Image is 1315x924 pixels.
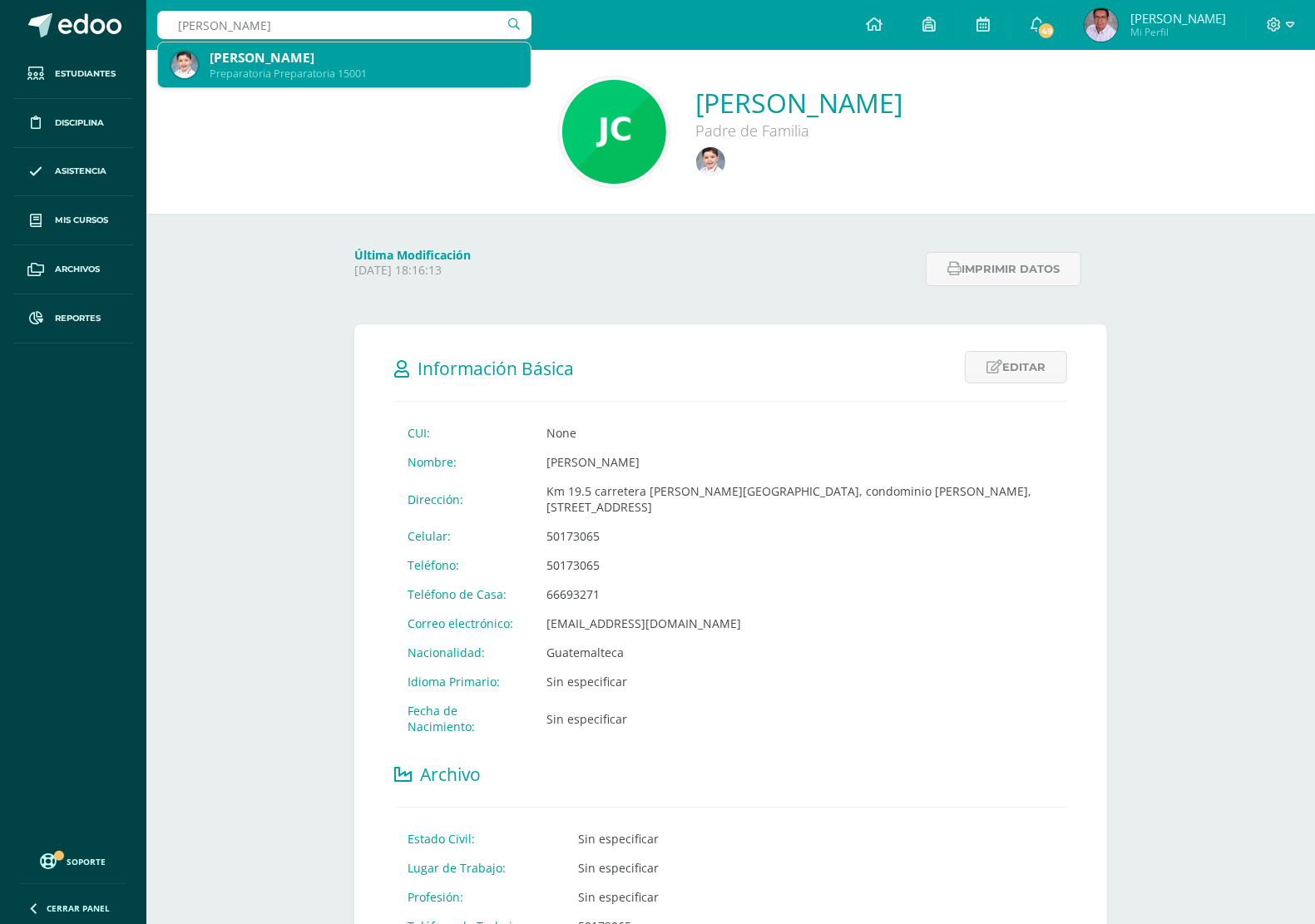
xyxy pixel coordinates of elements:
[394,477,533,521] td: Dirección:
[394,418,533,447] td: CUI:
[394,824,565,853] td: Estado Civil:
[394,667,533,696] td: Idioma Primario:
[55,312,101,325] span: Reportes
[533,521,1067,551] td: 50173065
[67,856,106,867] span: Soporte
[55,263,100,276] span: Archivos
[354,247,916,263] h4: Última Modificación
[418,357,574,380] span: Información Básica
[394,696,533,741] td: Fecha de Nacimiento:
[55,214,108,227] span: Mis cursos
[533,638,1067,667] td: Guatemalteca
[13,294,133,343] a: Reportes
[1130,25,1226,39] span: Mi Perfil
[696,147,725,176] img: b0bc717a6e99fb3389e520b705074cd0.png
[47,902,110,914] span: Cerrar panel
[354,263,916,278] p: [DATE] 18:16:13
[55,116,104,130] span: Disciplina
[171,52,198,78] img: 2688f543e8a8955ddb67c46454f4aee8.png
[1037,22,1055,40] span: 49
[394,521,533,551] td: Celular:
[394,580,533,609] td: Teléfono de Casa:
[926,252,1081,286] button: Imprimir datos
[394,882,565,912] td: Profesión:
[1085,8,1118,42] img: 9521831b7eb62fd0ab6b39a80c4a7782.png
[533,551,1067,580] td: 50173065
[55,165,106,178] span: Asistencia
[565,824,672,853] td: Sin especificar
[13,245,133,294] a: Archivos
[157,11,531,39] input: Busca un usuario...
[965,351,1067,383] a: Editar
[533,609,1067,638] td: [EMAIL_ADDRESS][DOMAIN_NAME]
[13,196,133,245] a: Mis cursos
[533,418,1067,447] td: None
[533,447,1067,477] td: [PERSON_NAME]
[394,853,565,882] td: Lugar de Trabajo:
[533,580,1067,609] td: 66693271
[565,882,672,912] td: Sin especificar
[210,49,517,67] div: [PERSON_NAME]
[394,638,533,667] td: Nacionalidad:
[533,667,1067,696] td: Sin especificar
[533,477,1067,521] td: Km 19.5 carretera [PERSON_NAME][GEOGRAPHIC_DATA], condominio [PERSON_NAME], [STREET_ADDRESS]
[562,80,666,184] img: c533ae5fba52e602226eb9595989a279.png
[394,551,533,580] td: Teléfono:
[565,853,672,882] td: Sin especificar
[13,50,133,99] a: Estudiantes
[13,99,133,148] a: Disciplina
[696,121,903,141] div: Padre de Familia
[13,148,133,197] a: Asistencia
[55,67,116,81] span: Estudiantes
[394,447,533,477] td: Nombre:
[20,849,126,872] a: Soporte
[1130,10,1226,27] span: [PERSON_NAME]
[420,763,481,786] span: Archivo
[533,696,1067,741] td: Sin especificar
[210,67,517,81] div: Preparatoria Preparatoria 15001
[394,609,533,638] td: Correo electrónico:
[696,85,903,121] a: [PERSON_NAME]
